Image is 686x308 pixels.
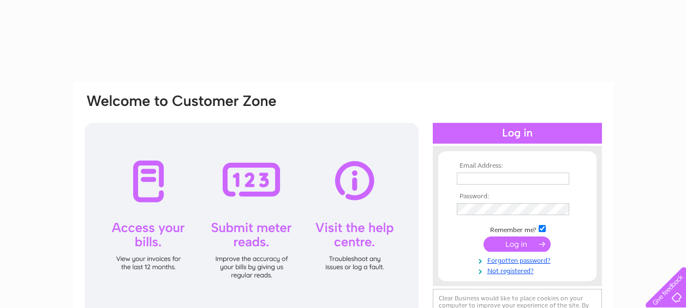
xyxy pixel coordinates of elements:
[457,254,581,265] a: Forgotten password?
[454,162,581,170] th: Email Address:
[454,223,581,234] td: Remember me?
[457,265,581,275] a: Not registered?
[454,193,581,200] th: Password:
[484,236,551,252] input: Submit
